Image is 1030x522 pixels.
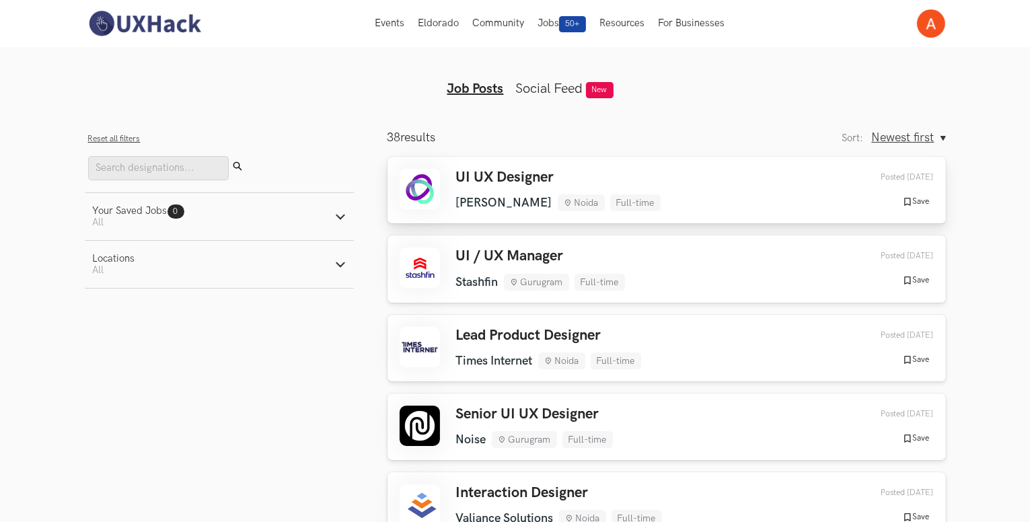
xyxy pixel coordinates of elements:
[456,196,552,210] li: [PERSON_NAME]
[850,409,934,419] div: 12th Aug
[559,16,586,32] span: 50+
[504,274,569,291] li: Gurugram
[610,194,661,211] li: Full-time
[872,130,934,145] span: Newest first
[575,274,625,291] li: Full-time
[93,264,104,276] span: All
[917,9,945,38] img: Your profile pic
[174,207,178,217] span: 0
[842,133,864,144] label: Sort:
[93,205,184,217] div: Your Saved Jobs
[456,248,625,265] h3: UI / UX Manager
[388,157,946,223] a: UI UX Designer [PERSON_NAME] Noida Full-time Posted [DATE] Save
[456,406,613,423] h3: Senior UI UX Designer
[456,433,486,447] li: Noise
[388,130,401,145] span: 38
[591,352,641,369] li: Full-time
[388,315,946,381] a: Lead Product Designer Times Internet Noida Full-time Posted [DATE] Save
[456,484,662,502] h3: Interaction Designer
[257,59,774,97] ul: Tabs Interface
[872,130,946,145] button: Newest first, Sort:
[492,431,557,448] li: Gurugram
[850,172,934,182] div: 14th Aug
[93,217,104,228] span: All
[388,130,436,145] p: results
[562,431,613,448] li: Full-time
[447,81,504,97] a: Job Posts
[93,253,135,264] div: Locations
[85,9,205,38] img: UXHack-logo.png
[456,327,641,344] h3: Lead Product Designer
[586,82,614,98] span: New
[898,354,934,366] button: Save
[558,194,605,211] li: Noida
[898,433,934,445] button: Save
[516,81,583,97] a: Social Feed
[388,235,946,302] a: UI / UX Manager Stashfin Gurugram Full-time Posted [DATE] Save
[456,354,533,368] li: Times Internet
[85,241,354,288] button: LocationsAll
[898,274,934,287] button: Save
[456,275,499,289] li: Stashfin
[538,352,585,369] li: Noida
[88,134,141,144] button: Reset all filters
[850,330,934,340] div: 12th Aug
[85,193,354,240] button: Your Saved Jobs0 All
[898,196,934,208] button: Save
[88,156,229,180] input: Search
[388,394,946,460] a: Senior UI UX Designer Noise Gurugram Full-time Posted [DATE] Save
[456,169,661,186] h3: UI UX Designer
[850,251,934,261] div: 14th Aug
[850,488,934,498] div: 12th Aug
